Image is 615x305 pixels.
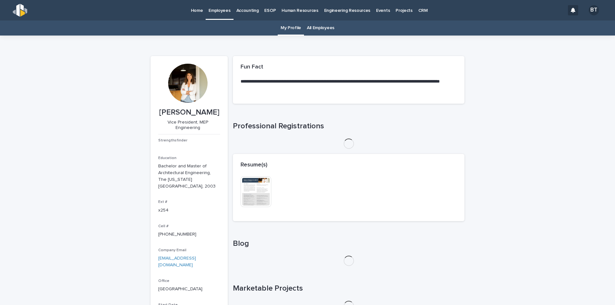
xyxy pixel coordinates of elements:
[589,5,599,15] div: BT
[233,122,464,131] h1: Professional Registrations
[233,284,464,293] h1: Marketable Projects
[158,156,176,160] span: Education
[158,256,196,267] a: [EMAIL_ADDRESS][DOMAIN_NAME]
[307,20,334,36] a: All Employees
[158,120,217,131] p: Vice President, MEP Engineering
[158,279,169,283] span: Office
[241,162,267,169] h2: Resume(s)
[281,20,301,36] a: My Profile
[158,224,168,228] span: Cell #
[233,239,464,248] h1: Blog
[158,208,168,213] a: x254
[241,64,263,71] h2: Fun Fact
[158,200,167,204] span: Ext #
[13,4,27,17] img: s5b5MGTdWwFoU4EDV7nw
[158,248,186,252] span: Company Email
[158,232,196,237] a: [PHONE_NUMBER]
[158,163,220,189] p: Bachelor and Master of Architectural Engineering, The [US_STATE][GEOGRAPHIC_DATA], 2003
[158,108,220,117] p: [PERSON_NAME]
[158,286,220,293] p: [GEOGRAPHIC_DATA]
[158,139,187,142] span: Strengthsfinder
